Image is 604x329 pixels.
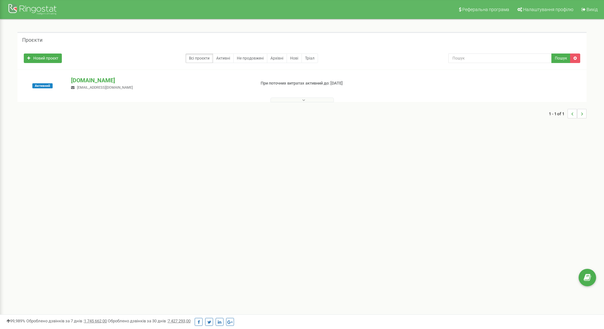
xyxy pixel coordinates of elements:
span: Оброблено дзвінків за 7 днів : [26,319,107,323]
u: 1 745 662,00 [84,319,107,323]
p: [DOMAIN_NAME] [71,76,250,85]
button: Пошук [551,54,570,63]
span: 1 - 1 of 1 [549,109,568,118]
span: Налаштування профілю [523,7,573,12]
span: Реферальна програма [462,7,509,12]
a: Не продовжені [233,54,267,63]
p: При поточних витратах активний до: [DATE] [261,80,393,86]
u: 7 427 293,00 [168,319,191,323]
span: 99,989% [6,319,25,323]
span: Вихід [587,7,598,12]
a: Архівні [267,54,287,63]
input: Пошук [448,54,552,63]
a: Активні [213,54,234,63]
a: Новий проєкт [24,54,62,63]
a: Тріал [302,54,318,63]
span: Активний [32,83,53,88]
a: Нові [287,54,302,63]
span: Оброблено дзвінків за 30 днів : [108,319,191,323]
h5: Проєкти [22,37,42,43]
nav: ... [549,103,587,125]
span: [EMAIL_ADDRESS][DOMAIN_NAME] [77,85,133,90]
a: Всі проєкти [185,54,213,63]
